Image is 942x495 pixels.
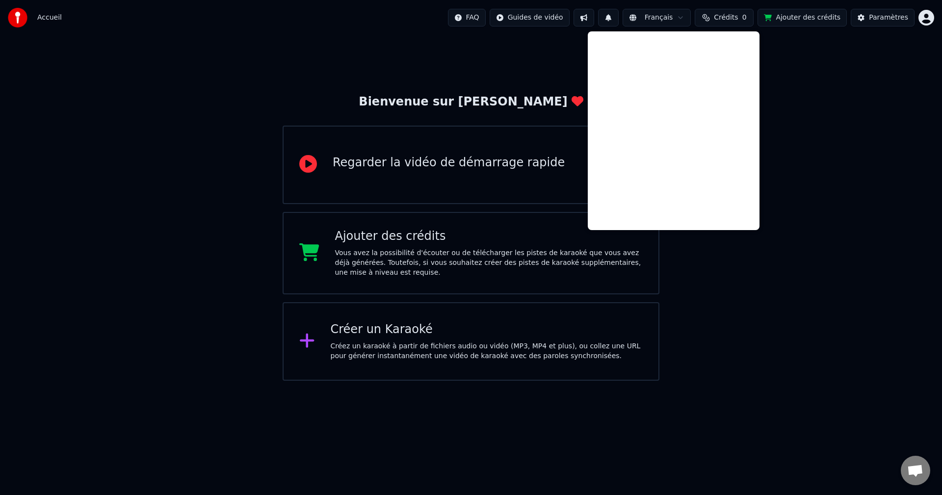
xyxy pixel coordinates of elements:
[37,13,62,23] nav: breadcrumb
[335,248,643,278] div: Vous avez la possibilité d'écouter ou de télécharger les pistes de karaoké que vous avez déjà gén...
[490,9,570,26] button: Guides de vidéo
[742,13,747,23] span: 0
[8,8,27,27] img: youka
[714,13,738,23] span: Crédits
[851,9,915,26] button: Paramètres
[335,229,643,244] div: Ajouter des crédits
[869,13,908,23] div: Paramètres
[331,322,643,338] div: Créer un Karaoké
[695,9,754,26] button: Crédits0
[448,9,486,26] button: FAQ
[359,94,583,110] div: Bienvenue sur [PERSON_NAME]
[901,456,930,485] div: Ouvrir le chat
[331,341,643,361] div: Créez un karaoké à partir de fichiers audio ou vidéo (MP3, MP4 et plus), ou collez une URL pour g...
[333,155,565,171] div: Regarder la vidéo de démarrage rapide
[758,9,847,26] button: Ajouter des crédits
[37,13,62,23] span: Accueil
